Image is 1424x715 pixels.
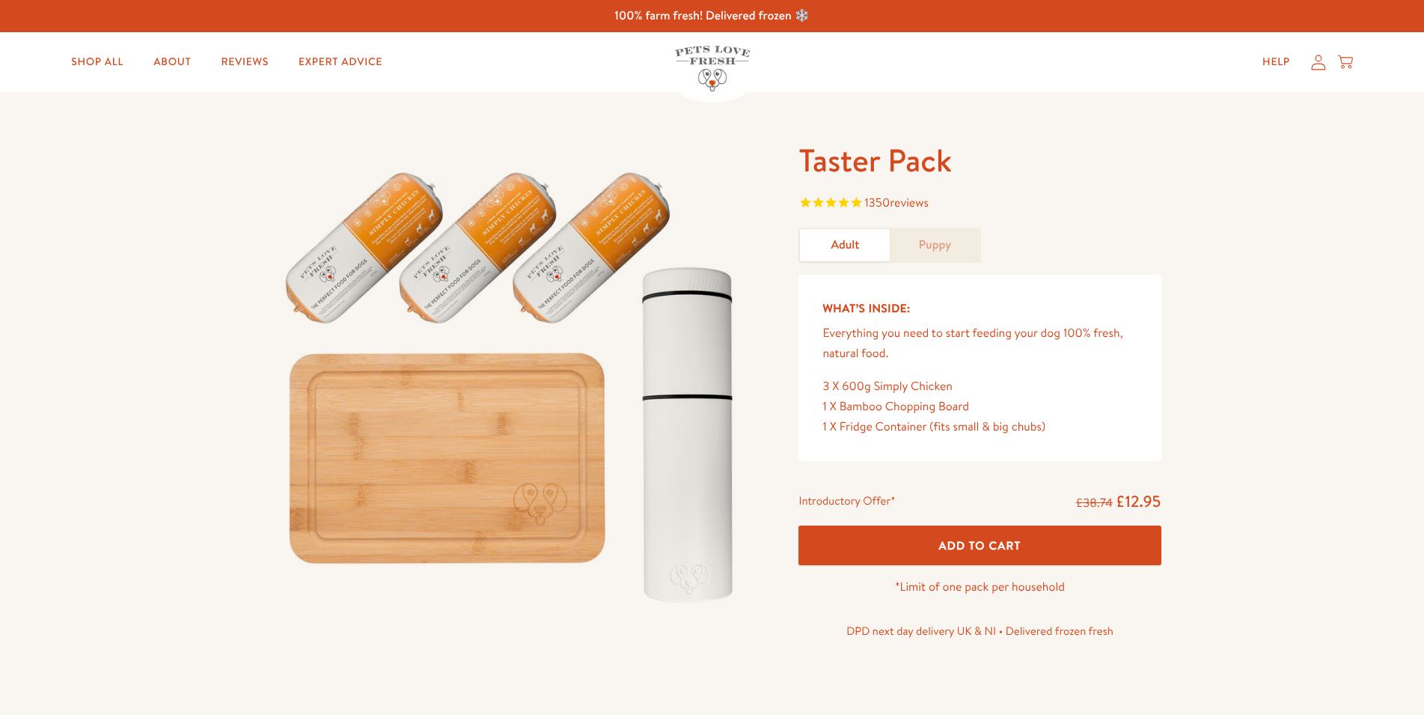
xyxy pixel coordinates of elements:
[822,299,1137,318] h5: What’s Inside:
[1250,47,1302,77] a: Help
[939,538,1021,553] span: Add To Cart
[798,140,1161,181] h1: Taster Pack
[675,46,750,91] img: Pets Love Fresh
[263,140,763,620] img: Taster Pack - Adult
[890,229,980,261] a: Puppy
[798,621,1161,641] p: DPD next day delivery UK & NI • Delivered frozen fresh
[287,47,394,77] a: Expert Advice
[822,417,1137,437] div: 1 X Fridge Container (fits small & big chubs)
[798,491,895,514] div: Introductory Offer*
[798,193,1161,216] span: Rated 4.8 out of 5 stars 1350 reviews
[864,195,929,211] span: 1350 reviews
[1349,645,1409,700] iframe: Gorgias live chat messenger
[141,47,203,77] a: About
[890,195,929,211] span: reviews
[822,323,1137,364] p: Everything you need to start feeding your dog 100% fresh, natural food.
[798,526,1161,565] button: Add To Cart
[209,47,280,77] a: Reviews
[1116,490,1161,512] span: £12.95
[800,229,890,261] a: Adult
[822,398,969,415] span: 1 X Bamboo Chopping Board
[1076,495,1113,511] s: £38.74
[798,577,1161,597] p: *Limit of one pack per household
[822,377,1137,397] div: 3 X 600g Simply Chicken
[59,47,135,77] a: Shop All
